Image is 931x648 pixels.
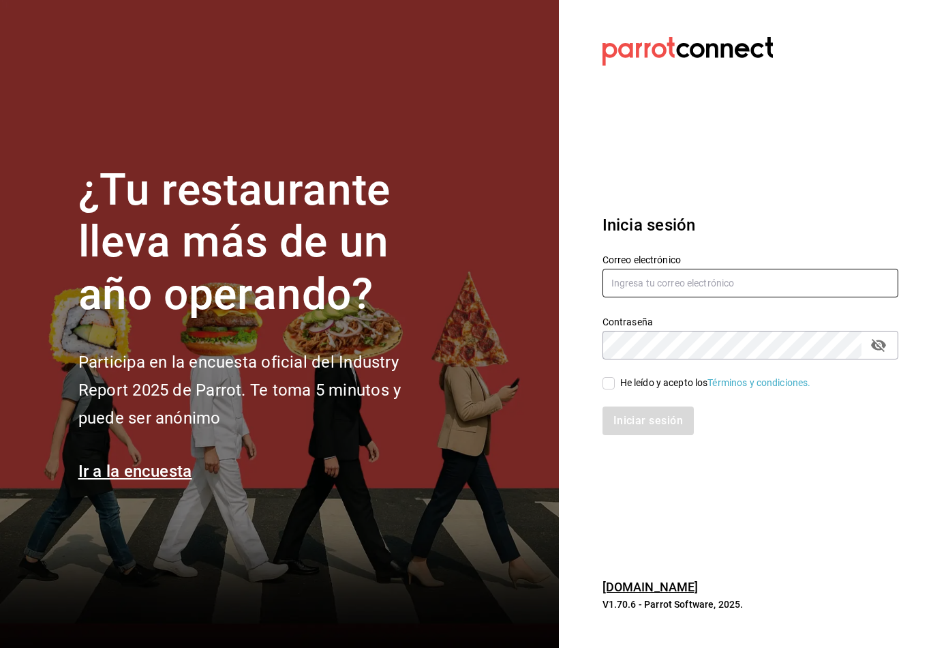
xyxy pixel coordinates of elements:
a: [DOMAIN_NAME] [602,580,699,594]
button: passwordField [867,334,890,357]
label: Contraseña [602,316,898,326]
input: Ingresa tu correo electrónico [602,269,898,297]
h1: ¿Tu restaurante lleva más de un año operando? [78,164,446,321]
h2: Participa en la encuesta oficial del Industry Report 2025 de Parrot. Te toma 5 minutos y puede se... [78,349,446,432]
h3: Inicia sesión [602,213,898,237]
div: He leído y acepto los [620,376,811,390]
label: Correo electrónico [602,254,898,264]
a: Términos y condiciones. [707,377,810,388]
p: V1.70.6 - Parrot Software, 2025. [602,598,898,611]
a: Ir a la encuesta [78,462,192,481]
